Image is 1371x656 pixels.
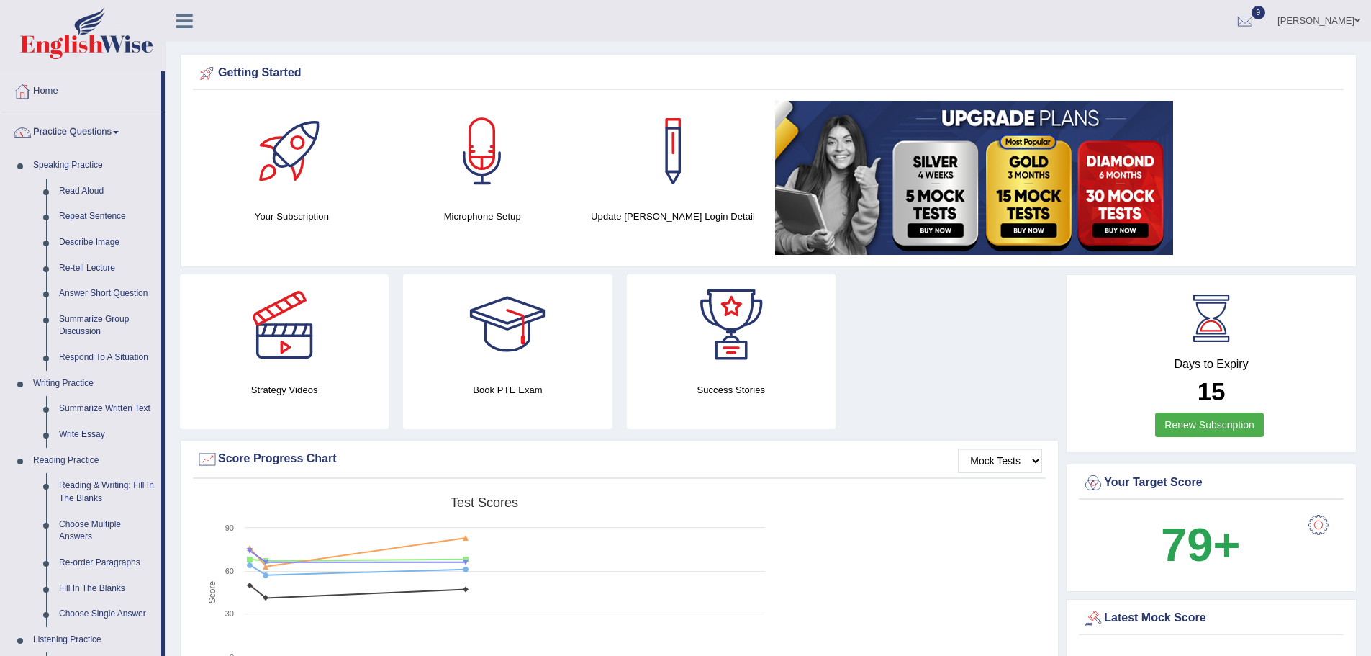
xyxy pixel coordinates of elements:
[27,627,161,653] a: Listening Practice
[53,256,161,282] a: Re-tell Lecture
[27,371,161,397] a: Writing Practice
[53,422,161,448] a: Write Essay
[627,382,836,397] h4: Success Stories
[53,204,161,230] a: Repeat Sentence
[53,473,161,511] a: Reading & Writing: Fill In The Blanks
[1082,472,1340,494] div: Your Target Score
[207,581,217,604] tspan: Score
[775,101,1173,255] img: small5.jpg
[1082,358,1340,371] h4: Days to Expiry
[53,396,161,422] a: Summarize Written Text
[225,567,234,575] text: 60
[53,601,161,627] a: Choose Single Answer
[53,230,161,256] a: Describe Image
[27,448,161,474] a: Reading Practice
[403,382,612,397] h4: Book PTE Exam
[53,281,161,307] a: Answer Short Question
[53,512,161,550] a: Choose Multiple Answers
[27,153,161,179] a: Speaking Practice
[53,307,161,345] a: Summarize Group Discussion
[394,209,571,224] h4: Microphone Setup
[1082,608,1340,629] div: Latest Mock Score
[1155,413,1264,437] a: Renew Subscription
[225,609,234,618] text: 30
[204,209,380,224] h4: Your Subscription
[53,576,161,602] a: Fill In The Blanks
[53,179,161,205] a: Read Aloud
[196,63,1340,84] div: Getting Started
[1,71,161,107] a: Home
[53,550,161,576] a: Re-order Paragraphs
[451,495,518,510] tspan: Test scores
[1161,518,1240,571] b: 79+
[1,112,161,148] a: Practice Questions
[180,382,389,397] h4: Strategy Videos
[1252,6,1266,19] span: 9
[53,345,161,371] a: Respond To A Situation
[1198,377,1226,405] b: 15
[585,209,761,224] h4: Update [PERSON_NAME] Login Detail
[225,524,234,532] text: 90
[196,449,1042,470] div: Score Progress Chart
